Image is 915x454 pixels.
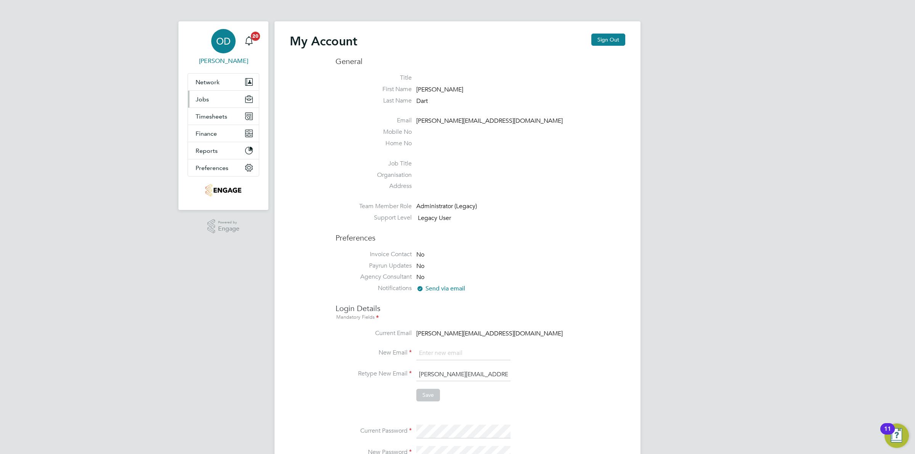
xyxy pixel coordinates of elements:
[335,74,412,82] label: Title
[416,97,428,105] span: Dart
[188,56,259,66] span: Ollie Dart
[416,262,424,270] span: No
[884,424,909,448] button: Open Resource Center, 11 new notifications
[207,219,240,234] a: Powered byEngage
[335,85,412,93] label: First Name
[178,21,268,210] nav: Main navigation
[335,56,625,66] h3: General
[188,125,259,142] button: Finance
[188,142,259,159] button: Reports
[335,313,625,322] div: Mandatory Fields
[196,130,217,137] span: Finance
[196,113,227,120] span: Timesheets
[290,34,357,49] h2: My Account
[335,202,412,210] label: Team Member Role
[188,184,259,196] a: Go to home page
[416,389,440,401] button: Save
[335,128,412,136] label: Mobile No
[418,214,451,222] span: Legacy User
[335,97,412,105] label: Last Name
[241,29,257,53] a: 20
[416,368,510,382] input: Enter new email again
[416,86,463,93] span: [PERSON_NAME]
[416,285,465,292] span: Send via email
[335,370,412,378] label: Retype New Email
[188,159,259,176] button: Preferences
[416,274,424,281] span: No
[335,171,412,179] label: Organisation
[218,219,239,226] span: Powered by
[335,427,412,435] label: Current Password
[205,184,241,196] img: jambo-logo-retina.png
[335,214,412,222] label: Support Level
[416,347,510,360] input: Enter new email
[188,91,259,107] button: Jobs
[335,284,412,292] label: Notifications
[335,160,412,168] label: Job Title
[196,96,209,103] span: Jobs
[884,429,891,439] div: 11
[196,164,228,172] span: Preferences
[335,349,412,357] label: New Email
[416,202,489,210] div: Administrator (Legacy)
[335,117,412,125] label: Email
[188,108,259,125] button: Timesheets
[416,251,424,258] span: No
[335,273,412,281] label: Agency Consultant
[188,74,259,90] button: Network
[251,32,260,41] span: 20
[416,330,563,337] span: [PERSON_NAME][EMAIL_ADDRESS][DOMAIN_NAME]
[335,225,625,243] h3: Preferences
[335,182,412,190] label: Address
[335,250,412,258] label: Invoice Contact
[335,329,412,337] label: Current Email
[335,262,412,270] label: Payrun Updates
[335,296,625,322] h3: Login Details
[216,36,231,46] span: OD
[218,226,239,232] span: Engage
[196,147,218,154] span: Reports
[188,29,259,66] a: OD[PERSON_NAME]
[416,117,563,125] span: [PERSON_NAME][EMAIL_ADDRESS][DOMAIN_NAME]
[335,140,412,148] label: Home No
[591,34,625,46] button: Sign Out
[196,79,220,86] span: Network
